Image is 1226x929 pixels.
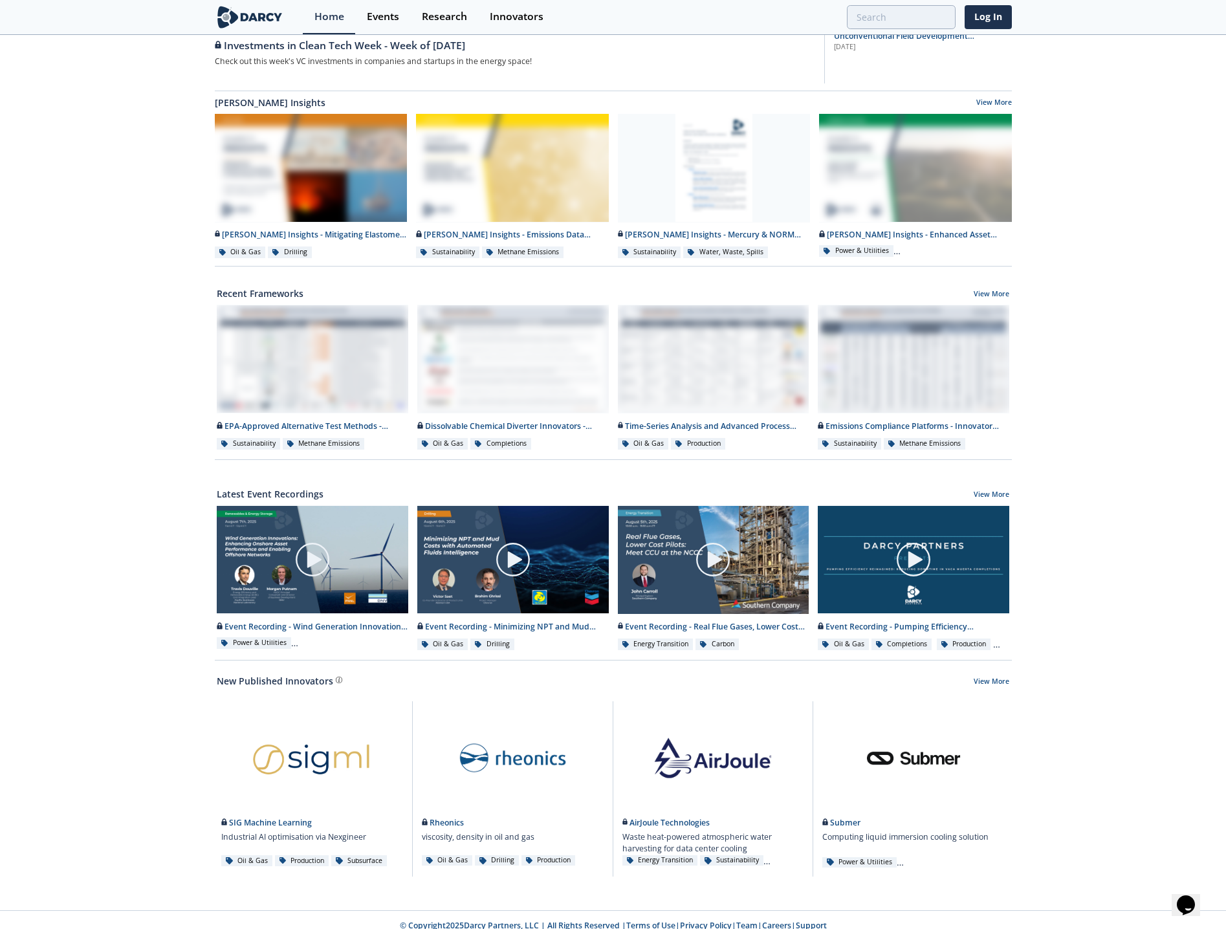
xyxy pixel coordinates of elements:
[700,855,763,866] div: Sustainability
[215,54,815,70] div: Check out this week's VC investments in companies and startups in the energy space!
[221,855,272,867] div: Oil & Gas
[215,96,325,109] a: [PERSON_NAME] Insights
[822,857,897,868] div: Power & Utilities
[294,541,331,578] img: play-chapters-gray.svg
[275,855,329,867] div: Production
[1172,877,1213,916] iframe: chat widget
[834,42,1012,52] div: [DATE]
[422,817,464,828] a: Rheonics
[475,855,519,866] div: Drilling
[215,246,266,258] div: Oil & Gas
[822,817,860,828] a: Submer
[411,114,613,259] a: Darcy Insights - Emissions Data Integration preview [PERSON_NAME] Insights - Emissions Data Integ...
[470,639,514,650] div: Drilling
[618,229,811,241] div: [PERSON_NAME] Insights - Mercury & NORM Detection and [MEDICAL_DATA]
[210,114,412,259] a: Darcy Insights - Mitigating Elastomer Swelling Issue in Downhole Drilling Mud Motors preview [PER...
[695,639,739,650] div: Carbon
[884,438,966,450] div: Methane Emissions
[965,5,1012,29] a: Log In
[613,505,814,651] a: Video Content Event Recording - Real Flue Gases, Lower Cost Pilots: Meet CCU at the NCCC Energy T...
[314,12,344,22] div: Home
[974,289,1009,301] a: View More
[822,831,989,843] p: Computing liquid immersion cooling solution
[695,541,731,578] img: play-chapters-gray.svg
[490,12,543,22] div: Innovators
[818,421,1009,432] div: Emissions Compliance Platforms - Innovator Comparison
[331,855,387,867] div: Subsurface
[818,506,1009,613] img: Video Content
[618,621,809,633] div: Event Recording - Real Flue Gases, Lower Cost Pilots: Meet CCU at the NCCC
[613,114,815,259] a: Darcy Insights - Mercury & NORM Detection and Decontamination preview [PERSON_NAME] Insights - Me...
[618,421,809,432] div: Time-Series Analysis and Advanced Process Control - Innovator Landscape
[613,305,814,450] a: Time-Series Analysis and Advanced Process Control - Innovator Landscape preview Time-Series Analy...
[618,438,669,450] div: Oil & Gas
[470,438,531,450] div: Completions
[495,541,531,578] img: play-chapters-gray.svg
[217,621,408,633] div: Event Recording - Wind Generation Innovations: Enhancing Onshore Asset Performance and Enabling O...
[618,639,694,650] div: Energy Transition
[217,506,408,613] img: Video Content
[671,438,725,450] div: Production
[215,6,285,28] img: logo-wide.svg
[416,229,609,241] div: [PERSON_NAME] Insights - Emissions Data Integration
[521,855,576,866] div: Production
[215,32,815,54] a: Investments in Clean Tech Week - Week of [DATE]
[974,490,1009,501] a: View More
[221,817,312,828] a: SIG Machine Learning
[622,831,804,855] p: Waste heat-powered atmospheric water harvesting for data center cooling
[818,639,869,650] div: Oil & Gas
[847,5,956,29] input: Advanced Search
[819,229,1012,241] div: [PERSON_NAME] Insights - Enhanced Asset Management (O&M) for Onshore Wind Farms
[416,246,479,258] div: Sustainability
[217,421,408,432] div: EPA-Approved Alternative Test Methods - Innovator Comparison
[482,246,564,258] div: Methane Emissions
[618,506,809,614] img: Video Content
[217,674,333,688] a: New Published Innovators
[622,817,710,828] a: AirJoule Technologies
[417,506,609,613] img: Video Content
[215,229,408,241] div: [PERSON_NAME] Insights - Mitigating Elastomer Swelling Issue in Downhole Drilling Mud Motors
[268,246,312,258] div: Drilling
[367,12,399,22] div: Events
[815,114,1016,259] a: Darcy Insights - Enhanced Asset Management (O&M) for Onshore Wind Farms preview [PERSON_NAME] Ins...
[895,541,932,578] img: play-chapters-gray.svg
[215,38,815,54] div: Investments in Clean Tech Week - Week of [DATE]
[813,505,1014,651] a: Video Content Event Recording - Pumping Efficiency Reimagined: Reducing Downtime in [PERSON_NAME]...
[217,287,303,300] a: Recent Frameworks
[818,438,881,450] div: Sustainability
[212,305,413,450] a: EPA-Approved Alternative Test Methods - Innovator Comparison preview EPA-Approved Alternative Tes...
[221,831,366,843] p: Industrial AI optimisation via Nexgineer
[622,855,698,866] div: Energy Transition
[336,677,343,684] img: information.svg
[974,677,1009,688] a: View More
[618,246,681,258] div: Sustainability
[819,245,893,257] div: Power & Utilities
[413,505,613,651] a: Video Content Event Recording - Minimizing NPT and Mud Costs with Automated Fluids Intelligence O...
[417,421,609,432] div: Dissolvable Chemical Diverter Innovators - Innovator Landscape
[217,637,291,649] div: Power & Utilities
[818,621,1009,633] div: Event Recording - Pumping Efficiency Reimagined: Reducing Downtime in [PERSON_NAME] Muerta Comple...
[813,305,1014,450] a: Emissions Compliance Platforms - Innovator Comparison preview Emissions Compliance Platforms - In...
[422,12,467,22] div: Research
[937,639,991,650] div: Production
[871,639,932,650] div: Completions
[422,855,473,866] div: Oil & Gas
[417,639,468,650] div: Oil & Gas
[413,305,613,450] a: Dissolvable Chemical Diverter Innovators - Innovator Landscape preview Dissolvable Chemical Diver...
[976,98,1012,109] a: View More
[683,246,768,258] div: Water, Waste, Spills
[834,30,1012,52] a: Unconventional Field Development Optimization through Geochemical Fingerprinting Technology [DATE]
[422,831,534,843] p: viscosity, density in oil and gas
[217,487,323,501] a: Latest Event Recordings
[417,621,609,633] div: Event Recording - Minimizing NPT and Mud Costs with Automated Fluids Intelligence
[417,438,468,450] div: Oil & Gas
[283,438,365,450] div: Methane Emissions
[212,505,413,651] a: Video Content Event Recording - Wind Generation Innovations: Enhancing Onshore Asset Performance ...
[217,438,280,450] div: Sustainability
